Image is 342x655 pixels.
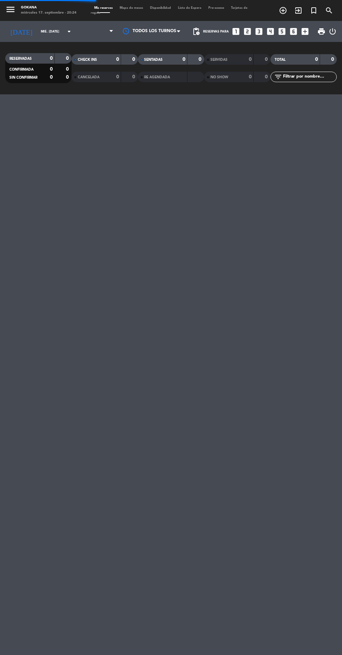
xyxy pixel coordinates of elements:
[328,27,337,36] i: power_settings_new
[91,6,116,9] span: Mis reservas
[328,21,337,42] div: LOG OUT
[50,56,53,61] strong: 0
[294,6,303,15] i: exit_to_app
[192,27,200,36] span: pending_actions
[210,58,228,62] span: SERVIDAS
[279,6,287,15] i: add_circle_outline
[21,10,76,16] div: miércoles 17. septiembre - 20:24
[249,57,252,62] strong: 0
[249,74,252,79] strong: 0
[5,4,16,15] i: menu
[277,27,287,36] i: looks_5
[289,27,298,36] i: looks_6
[132,57,136,62] strong: 0
[254,27,263,36] i: looks_3
[325,6,333,15] i: search
[282,73,336,81] input: Filtrar por nombre...
[199,57,203,62] strong: 0
[317,27,326,36] span: print
[66,75,70,80] strong: 0
[50,67,53,72] strong: 0
[203,30,229,34] span: Reservas para
[78,58,97,62] span: CHECK INS
[274,73,282,81] i: filter_list
[5,24,37,38] i: [DATE]
[66,67,70,72] strong: 0
[9,76,37,79] span: SIN CONFIRMAR
[132,74,136,79] strong: 0
[9,68,34,71] span: CONFIRMADA
[66,56,70,61] strong: 0
[21,5,76,10] div: GOKANA
[315,57,318,62] strong: 0
[5,4,16,16] button: menu
[300,27,310,36] i: add_box
[147,6,174,9] span: Disponibilidad
[210,75,228,79] span: NO SHOW
[116,6,147,9] span: Mapa de mesas
[205,6,228,9] span: Pre-acceso
[275,58,285,62] span: TOTAL
[174,6,205,9] span: Lista de Espera
[265,74,269,79] strong: 0
[243,27,252,36] i: looks_two
[9,57,32,60] span: RESERVADAS
[265,57,269,62] strong: 0
[50,75,53,80] strong: 0
[116,74,119,79] strong: 0
[231,27,240,36] i: looks_one
[183,57,185,62] strong: 0
[144,58,163,62] span: SENTADAS
[310,6,318,15] i: turned_in_not
[65,27,73,36] i: arrow_drop_down
[78,75,99,79] span: CANCELADA
[331,57,335,62] strong: 0
[144,75,170,79] span: RE AGENDADA
[266,27,275,36] i: looks_4
[116,57,119,62] strong: 0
